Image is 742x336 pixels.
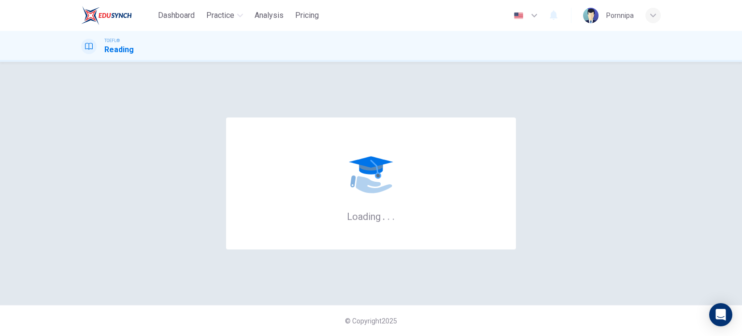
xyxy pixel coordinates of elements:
[709,303,732,326] div: Open Intercom Messenger
[81,6,132,25] img: EduSynch logo
[387,207,390,223] h6: .
[104,37,120,44] span: TOEFL®
[513,12,525,19] img: en
[154,7,199,24] button: Dashboard
[392,207,395,223] h6: .
[345,317,397,325] span: © Copyright 2025
[255,10,284,21] span: Analysis
[251,7,287,24] button: Analysis
[583,8,599,23] img: Profile picture
[104,44,134,56] h1: Reading
[291,7,323,24] button: Pricing
[158,10,195,21] span: Dashboard
[202,7,247,24] button: Practice
[606,10,634,21] div: Pornnipa
[206,10,234,21] span: Practice
[382,207,385,223] h6: .
[81,6,154,25] a: EduSynch logo
[347,210,395,222] h6: Loading
[295,10,319,21] span: Pricing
